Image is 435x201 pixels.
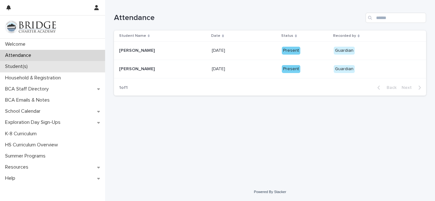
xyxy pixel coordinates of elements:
[3,41,31,47] p: Welcome
[3,52,36,58] p: Attendance
[3,97,55,103] p: BCA Emails & Notes
[211,32,220,39] p: Date
[3,75,66,81] p: Household & Registration
[402,85,416,90] span: Next
[119,65,156,72] p: [PERSON_NAME]
[3,164,33,170] p: Resources
[334,65,355,73] div: Guardian
[5,21,56,33] img: V1C1m3IdTEidaUdm9Hs0
[119,32,146,39] p: Student Name
[366,13,426,23] input: Search
[3,175,20,181] p: Help
[399,85,426,90] button: Next
[282,47,300,55] div: Present
[3,108,46,114] p: School Calendar
[212,47,226,53] p: [DATE]
[3,86,54,92] p: BCA Staff Directory
[333,32,356,39] p: Recorded by
[114,42,426,60] tr: [PERSON_NAME][PERSON_NAME] [DATE][DATE] PresentGuardian
[3,131,42,137] p: K-8 Curriculum
[119,47,156,53] p: [PERSON_NAME]
[282,65,300,73] div: Present
[3,119,66,125] p: Exploration Day Sign-Ups
[114,60,426,78] tr: [PERSON_NAME][PERSON_NAME] [DATE][DATE] PresentGuardian
[3,153,51,159] p: Summer Programs
[383,85,396,90] span: Back
[281,32,293,39] p: Status
[3,64,33,70] p: Student(s)
[114,80,133,96] p: 1 of 1
[3,142,63,148] p: HS Curriculum Overview
[254,190,286,194] a: Powered By Stacker
[212,65,226,72] p: [DATE]
[334,47,355,55] div: Guardian
[114,13,363,23] h1: Attendance
[372,85,399,90] button: Back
